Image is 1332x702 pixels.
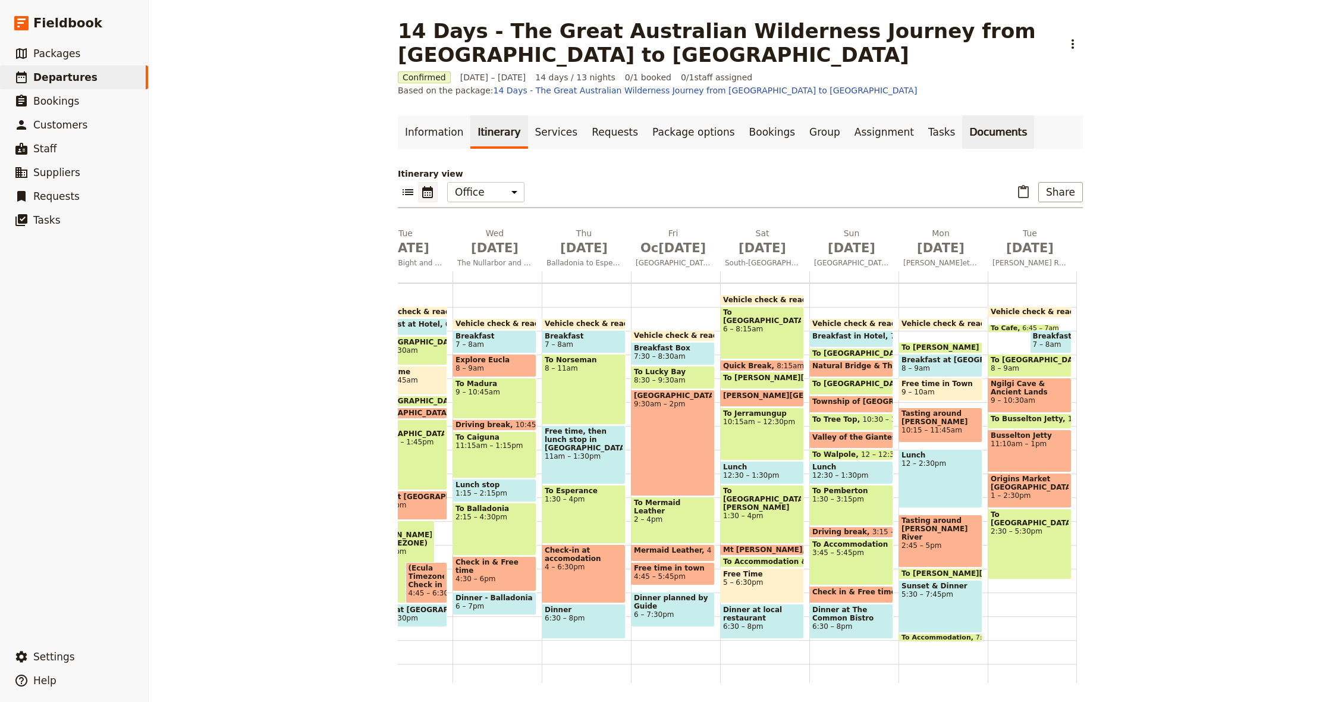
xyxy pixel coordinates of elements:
span: To [GEOGRAPHIC_DATA] [366,421,444,438]
span: Dinner - Balladonia restaurant [455,594,533,602]
span: [PERSON_NAME] River to [GEOGRAPHIC_DATA] [988,258,1072,268]
span: Breakfast at Hotel [366,320,445,328]
span: 5:30 – 7:45pm [901,590,979,598]
h2: Tue [992,227,1067,257]
div: Dinner at [GEOGRAPHIC_DATA]6:30 – 7:30pm [363,604,447,627]
span: Valley of the Giantes - Tree Top Walk [812,433,965,441]
span: Dinner at local restaurant [723,606,801,622]
span: Dinner at [GEOGRAPHIC_DATA] [366,606,444,614]
span: To Accommodation [901,634,976,641]
span: 6:45 – 7am [1022,325,1059,332]
div: Driving break3:15 – 3:45pm [809,526,893,538]
button: Wed [DATE]The Nullarbor and Esperance [453,227,542,271]
div: To Accommodation & check in [720,556,804,568]
span: 6:30 – 8pm [545,614,623,622]
span: To Busselton Jetty [991,415,1068,423]
div: [GEOGRAPHIC_DATA] [363,408,447,419]
div: Free time, then lunch stop in [GEOGRAPHIC_DATA]11am – 1:30pm [542,425,626,484]
span: 4:45 – 6:30pm [409,589,445,597]
span: 1:30 – 4pm [723,512,801,520]
span: 0/1 booked [625,71,671,83]
div: Lunch12:30 – 1:30pm [809,461,893,484]
span: To [PERSON_NAME][GEOGRAPHIC_DATA] [723,374,890,382]
p: Itinerary view [398,168,1083,180]
span: To [GEOGRAPHIC_DATA][PERSON_NAME], [GEOGRAPHIC_DATA] SA 5690 [366,338,444,346]
h1: 14 Days - The Great Australian Wilderness Journey from [GEOGRAPHIC_DATA] to [GEOGRAPHIC_DATA] [398,19,1055,67]
span: Mt [PERSON_NAME] [723,546,808,554]
span: 6 – 7pm [455,602,484,610]
span: 14 days / 13 nights [535,71,615,83]
span: Free Time [723,570,801,578]
span: [DATE] [368,239,443,257]
div: To [PERSON_NAME] (SA TIMEZONE)3 – 6:30pm [363,521,435,603]
span: 9 – 10:45am [455,388,533,396]
span: To Tree Top [812,415,862,424]
span: 12 – 12:30pm [861,450,910,459]
div: To Tree Top10:30 – 11:15am [809,413,893,431]
div: Dinner planned by Guide6 – 7:30pm [631,592,715,627]
div: Dinner at The Common Bistro6:30 – 8pm [809,604,893,639]
div: To Caiguna11:15am – 1:15pm [453,431,536,478]
div: To Balladonia2:15 – 4:30pm [453,503,536,556]
div: Vehicle check & ready for departure [542,318,626,330]
span: Photo time [366,368,444,376]
a: 14 Days - The Great Australian Wilderness Journey from [GEOGRAPHIC_DATA] to [GEOGRAPHIC_DATA] [494,86,918,95]
a: Tasks [921,115,963,149]
span: To Madura [455,380,533,388]
span: Driving break [455,421,516,429]
span: 7 – 8am [545,340,573,349]
span: Check in & Free time [455,558,533,575]
div: To [GEOGRAPHIC_DATA]8 – 9am [988,354,1072,377]
span: 11am – 1:30pm [545,452,623,460]
div: Lunch at [GEOGRAPHIC_DATA]1:45 – 3pm [363,491,447,520]
span: To [GEOGRAPHIC_DATA] [991,356,1069,364]
span: 9 – 10am [901,388,935,396]
div: To [GEOGRAPHIC_DATA][PERSON_NAME], [GEOGRAPHIC_DATA] SA 56907:15 – 8:30am [363,336,447,365]
span: To [PERSON_NAME] River [901,343,1007,352]
span: 3:15 – 3:45pm [872,528,924,536]
a: Assignment [847,115,921,149]
span: Customers [33,119,87,131]
h2: Tue [368,227,443,257]
span: Driving break [812,528,872,536]
span: Ngilgi Cave & Ancient Lands Experience [991,380,1069,396]
span: [GEOGRAPHIC_DATA] [631,258,715,268]
span: 7 – 8am [1033,340,1061,349]
div: Sunset & Dinner5:30 – 7:45pm [899,580,982,633]
span: 4 – 4:45pm [707,546,747,560]
span: 12:30 – 1:30pm [812,471,868,480]
span: 8 – 9am [455,364,484,372]
span: Breakfast [545,332,623,340]
span: Lunch stop [455,481,533,489]
div: Natural Bridge & The Gap [809,360,893,377]
span: To [GEOGRAPHIC_DATA] [991,510,1069,527]
div: To [GEOGRAPHIC_DATA] [363,396,447,407]
a: Requests [585,115,645,149]
span: Suppliers [33,167,80,178]
h2: Wed [457,227,532,257]
span: [PERSON_NAME][GEOGRAPHIC_DATA] [723,391,878,400]
span: [DATE] [814,239,889,257]
div: Valley of the Giantes - Tree Top Walk [809,431,893,449]
span: 11:15am – 1:15pm [455,441,533,450]
div: To Lucky Bay8:30 – 9:30am [631,366,715,389]
span: 10:30 – 11:10am [1068,415,1129,427]
div: Breakfast7 – 8am [453,330,536,353]
span: Based on the package: [398,84,917,96]
button: Thu [DATE]Balladonia to Esperance [542,227,631,271]
span: 4 – 6:30pm [545,563,623,571]
span: 8:30 – 9:45am [366,376,444,384]
div: Lunch stop1:15 – 2:15pm [453,479,536,502]
span: Vehicle check & ready for departure [455,319,606,328]
span: To Accommodation & check in [723,557,849,566]
span: [GEOGRAPHIC_DATA] [634,391,712,400]
div: To [PERSON_NAME][GEOGRAPHIC_DATA] [720,372,804,389]
button: Tue [DATE][PERSON_NAME] River to [GEOGRAPHIC_DATA] [988,227,1077,271]
span: 1:15 – 2:15pm [455,489,507,497]
span: Breakfast at [GEOGRAPHIC_DATA] [901,356,979,364]
div: Quick Break8:15am [720,360,804,371]
span: Lunch [723,463,801,471]
span: 1 – 2:30pm [991,491,1069,500]
button: Fri Oc[DATE][GEOGRAPHIC_DATA] [631,227,720,271]
div: To [PERSON_NAME] River [899,342,982,353]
